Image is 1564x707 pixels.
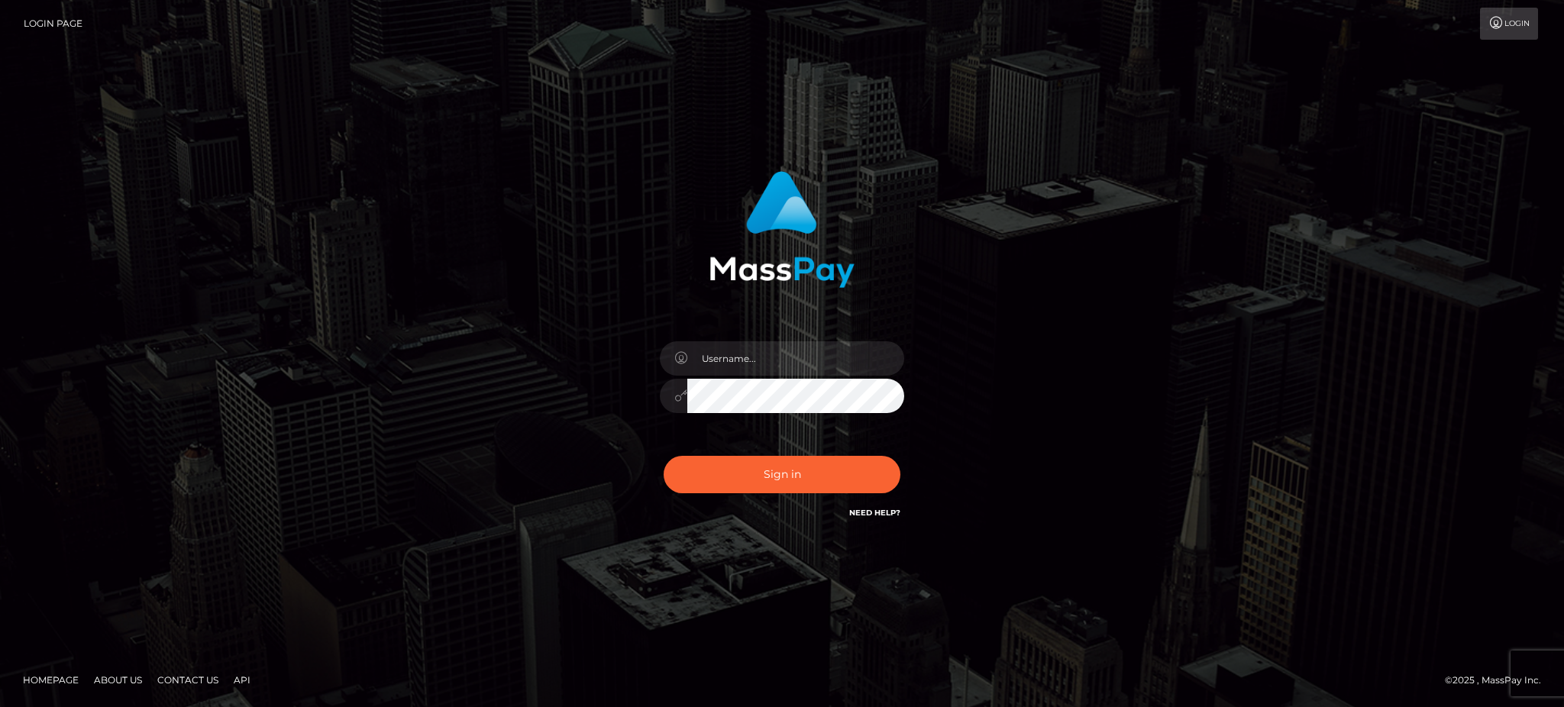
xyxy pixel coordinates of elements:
[1445,672,1553,689] div: © 2025 , MassPay Inc.
[88,668,148,692] a: About Us
[17,668,85,692] a: Homepage
[151,668,225,692] a: Contact Us
[849,508,900,518] a: Need Help?
[709,171,855,288] img: MassPay Login
[687,341,904,376] input: Username...
[24,8,82,40] a: Login Page
[664,456,900,493] button: Sign in
[228,668,257,692] a: API
[1480,8,1538,40] a: Login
